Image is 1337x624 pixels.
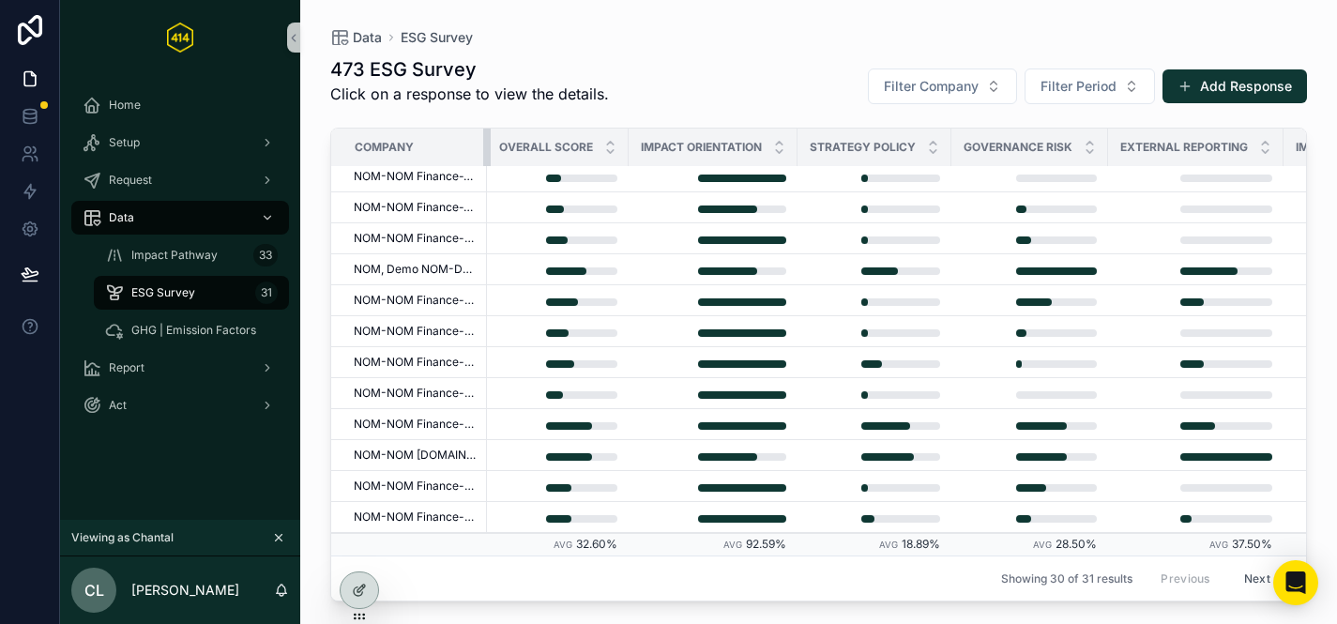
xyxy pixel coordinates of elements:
span: Data [109,210,134,225]
a: NOM-NOM Finance-Recell Group B.V. [354,510,476,525]
span: 37.50% [1232,537,1272,551]
span: Viewing as Chantal [71,530,174,545]
small: Avg [879,540,898,550]
a: ESG Survey [401,28,473,47]
a: NOM-NOM Finance-NEDMAG Holding B.V. [354,417,476,432]
span: Act [109,398,127,413]
a: GHG | Emission Factors [94,313,289,347]
div: 31 [255,282,278,304]
a: Impact Pathway33 [94,238,289,272]
div: Open Intercom Messenger [1273,560,1318,605]
a: Act [71,388,289,422]
span: Report [109,360,144,375]
span: Filter Period [1041,77,1117,96]
span: Showing 30 of 31 results [1001,571,1132,586]
button: Select Button [1025,68,1155,104]
a: NOM-NOM Finance-SusPhos Holding B.V. [354,324,476,339]
div: scrollable content [60,75,300,447]
span: Impact Pathway [131,248,218,263]
a: NOM-NOM Finance-NEDMAG Holding B.V. [354,293,476,308]
button: Next [1231,564,1284,593]
a: NOM-NOM Finance-Aquacolor Sensors B.V. [354,479,476,494]
span: 28.50% [1056,537,1097,551]
span: Filter Company [884,77,979,96]
a: NOM-NOM Finance-Bioprex Medical B.V. [354,386,476,401]
span: 18.89% [902,537,940,551]
div: 33 [253,244,278,266]
a: ESG Survey31 [94,276,289,310]
span: Data [353,28,382,47]
small: Avg [1209,540,1228,550]
img: App logo [167,23,193,53]
a: NOM-NOM Finance-SHINE Europe B.V. [354,355,476,370]
span: Overall Score [499,140,593,155]
a: NOM-NOM Finance-Termanox B.V. [354,169,476,184]
a: Data [71,201,289,235]
small: Avg [1033,540,1052,550]
small: Avg [554,540,572,550]
span: Impact Orientation [641,140,762,155]
span: 92.59% [746,537,786,551]
span: Company [355,140,414,155]
span: Home [109,98,141,113]
a: NOM, Demo NOM-Demo-[PERSON_NAME] [354,262,476,277]
span: Governance Risk [964,140,1072,155]
span: Request [109,173,152,188]
span: 32.60% [576,537,617,551]
a: NOM-NOM Finance-Paques Biomaterials Holding B.V. [354,231,476,246]
a: Home [71,88,289,122]
span: Strategy Policy [810,140,916,155]
a: Report [71,351,289,385]
a: NOM-NOM [DOMAIN_NAME] B.V. [354,448,476,463]
a: Data [330,28,382,47]
span: External Reporting [1120,140,1248,155]
span: GHG | Emission Factors [131,323,256,338]
span: ESG Survey [131,285,195,300]
button: Select Button [868,68,1017,104]
button: Add Response [1162,69,1307,103]
a: Request [71,163,289,197]
h1: 473 ESG Survey [330,56,609,83]
p: Click on a response to view the details. [330,83,609,105]
span: CL [84,579,104,601]
a: Setup [71,126,289,160]
small: Avg [723,540,742,550]
a: NOM-NOM Finance-Well Engineering Partners (WEP) B.V. [354,200,476,215]
p: [PERSON_NAME] [131,581,239,600]
span: Setup [109,135,140,150]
